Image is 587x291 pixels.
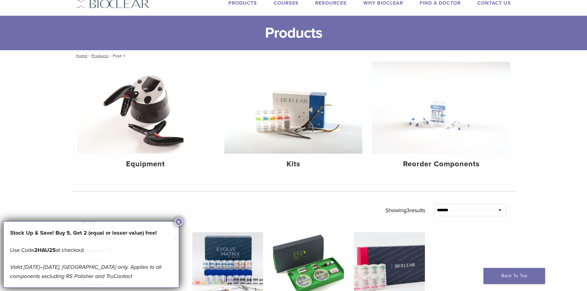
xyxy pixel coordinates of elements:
[77,62,215,174] a: Equipment
[385,204,425,217] p: Showing results
[406,207,410,214] span: 3
[372,62,510,174] a: Reorder Components
[77,62,215,154] img: Equipment
[10,264,161,280] em: Valid [DATE]–[DATE], [GEOGRAPHIC_DATA] only. Applies to all components excluding RS Polisher and ...
[72,50,516,61] nav: Page 1
[10,245,172,255] p: Use Code at checkout
[82,159,210,170] h4: Equipment
[92,54,109,58] a: Products
[10,229,157,236] strong: Stock Up & Save! Buy 5, Get 2 (equal or lesser value) free!
[483,268,545,284] a: Back To Top
[88,54,92,57] span: /
[229,159,357,170] h4: Kits
[224,62,362,154] img: Kits
[377,159,505,170] h4: Reorder Components
[74,54,88,58] a: Home
[109,54,113,57] span: /
[372,62,510,154] img: Reorder Components
[175,218,183,226] button: Close
[224,62,362,174] a: Kits
[34,247,56,253] strong: 2HAU25
[81,219,178,227] h4: Filter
